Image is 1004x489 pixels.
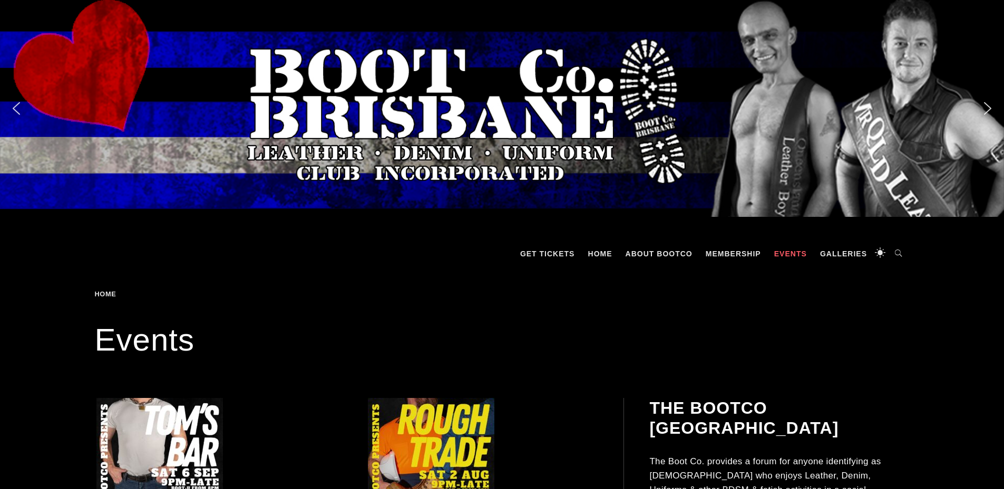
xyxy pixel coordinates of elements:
[583,238,618,270] a: Home
[815,238,872,270] a: Galleries
[700,238,766,270] a: Membership
[95,319,910,361] h1: Events
[8,100,25,117] img: previous arrow
[769,238,812,270] a: Events
[95,290,120,298] a: Home
[620,238,698,270] a: About BootCo
[649,398,908,438] h2: The BootCo [GEOGRAPHIC_DATA]
[979,100,996,117] img: next arrow
[515,238,580,270] a: GET TICKETS
[95,291,164,298] div: Breadcrumbs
